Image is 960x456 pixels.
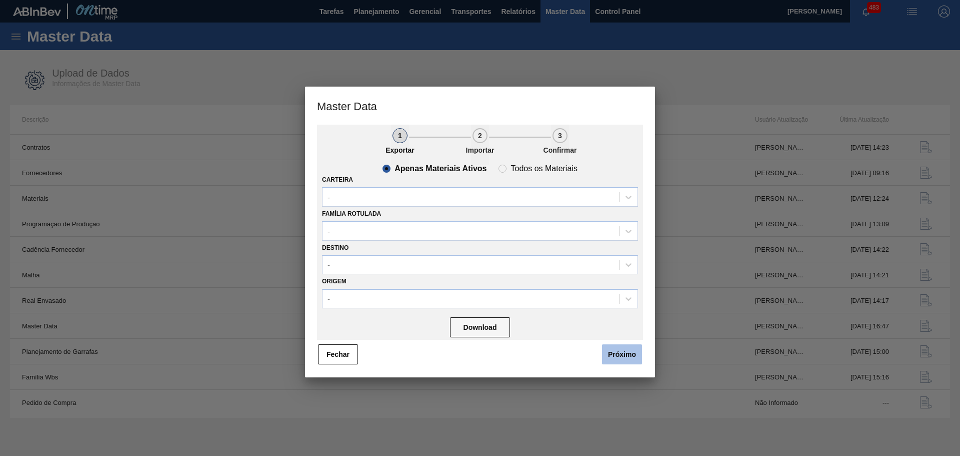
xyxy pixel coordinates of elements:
[375,146,425,154] p: Exportar
[552,128,567,143] div: 3
[450,317,510,337] button: Download
[391,125,409,165] button: 1Exportar
[498,165,577,173] clb-radio-button: Todos os Materiais
[322,176,353,183] label: Carteira
[327,227,330,235] div: -
[327,193,330,201] div: -
[455,146,505,154] p: Importar
[327,295,330,303] div: -
[382,165,486,173] clb-radio-button: Apenas Materiais Ativos
[392,128,407,143] div: 1
[327,261,330,269] div: -
[322,278,346,285] label: Origem
[471,125,489,165] button: 2Importar
[322,210,381,217] label: Família Rotulada
[472,128,487,143] div: 2
[535,146,585,154] p: Confirmar
[551,125,569,165] button: 3Confirmar
[322,244,348,251] label: Destino
[602,344,642,364] button: Próximo
[318,344,358,364] button: Fechar
[305,87,655,125] h3: Master Data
